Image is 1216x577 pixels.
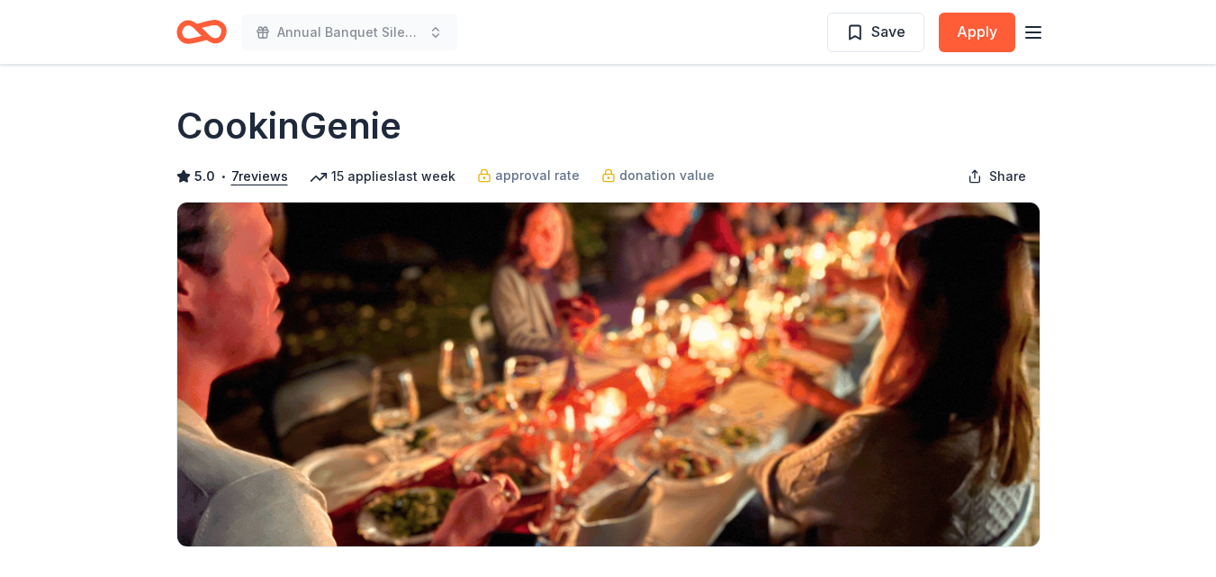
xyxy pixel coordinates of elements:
[871,20,905,43] span: Save
[619,165,715,186] span: donation value
[989,166,1026,187] span: Share
[194,166,215,187] span: 5.0
[176,11,227,53] a: Home
[953,158,1040,194] button: Share
[231,166,288,187] button: 7reviews
[939,13,1015,52] button: Apply
[220,169,226,184] span: •
[310,166,455,187] div: 15 applies last week
[601,165,715,186] a: donation value
[827,13,924,52] button: Save
[495,165,580,186] span: approval rate
[176,101,401,151] h1: CookinGenie
[477,165,580,186] a: approval rate
[241,14,457,50] button: Annual Banquet Silent Auction
[177,203,1040,546] img: Image for CookinGenie
[277,22,421,43] span: Annual Banquet Silent Auction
